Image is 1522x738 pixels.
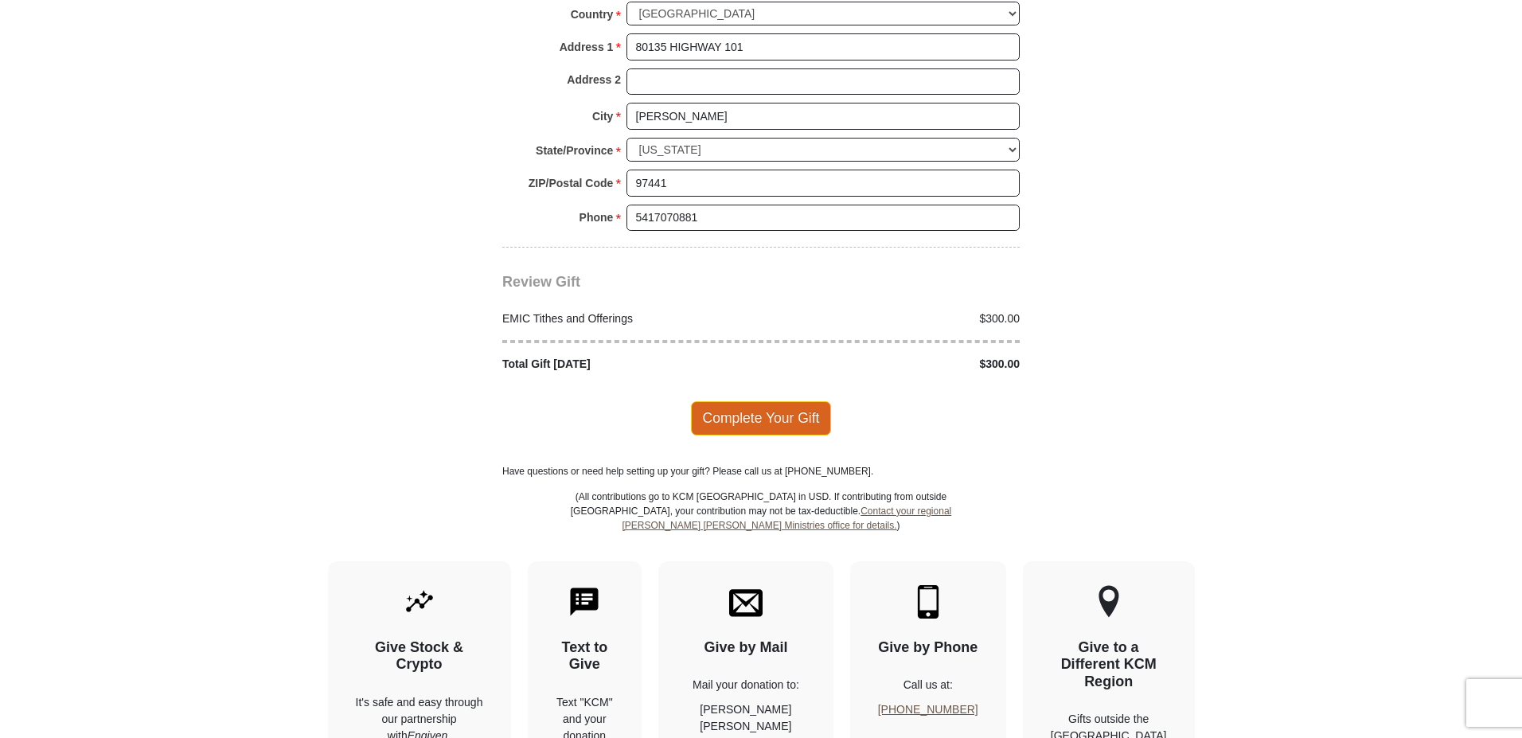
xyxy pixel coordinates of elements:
[580,206,614,228] strong: Phone
[529,172,614,194] strong: ZIP/Postal Code
[686,639,806,657] h4: Give by Mail
[536,139,613,162] strong: State/Province
[686,677,806,693] p: Mail your donation to:
[878,677,978,693] p: Call us at:
[1098,585,1120,619] img: other-region
[567,68,621,91] strong: Address 2
[622,506,951,531] a: Contact your regional [PERSON_NAME] [PERSON_NAME] Ministries office for details.
[568,585,601,619] img: text-to-give.svg
[878,703,978,716] a: [PHONE_NUMBER]
[878,639,978,657] h4: Give by Phone
[761,356,1028,373] div: $300.00
[761,310,1028,327] div: $300.00
[403,585,436,619] img: give-by-stock.svg
[570,490,952,561] p: (All contributions go to KCM [GEOGRAPHIC_DATA] in USD. If contributing from outside [GEOGRAPHIC_D...
[356,639,483,674] h4: Give Stock & Crypto
[571,3,614,25] strong: Country
[729,585,763,619] img: envelope.svg
[560,36,614,58] strong: Address 1
[494,310,762,327] div: EMIC Tithes and Offerings
[592,105,613,127] strong: City
[1051,639,1167,691] h4: Give to a Different KCM Region
[502,274,580,290] span: Review Gift
[911,585,945,619] img: mobile.svg
[691,401,832,435] span: Complete Your Gift
[556,639,615,674] h4: Text to Give
[494,356,762,373] div: Total Gift [DATE]
[502,464,1020,478] p: Have questions or need help setting up your gift? Please call us at [PHONE_NUMBER].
